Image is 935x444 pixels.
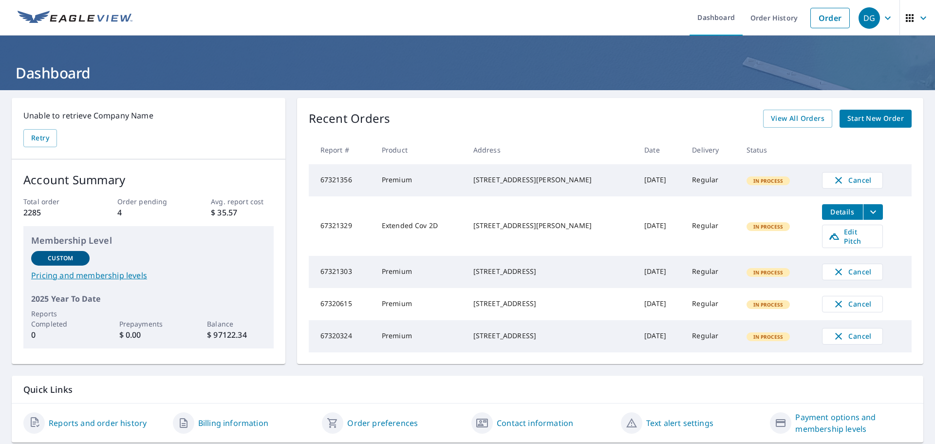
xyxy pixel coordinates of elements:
div: [STREET_ADDRESS][PERSON_NAME] [473,175,629,185]
button: Cancel [822,172,883,189]
p: Reports Completed [31,309,90,329]
span: Cancel [832,330,873,342]
p: Total order [23,196,86,207]
h1: Dashboard [12,63,923,83]
div: [STREET_ADDRESS] [473,331,629,341]
span: In Process [748,269,789,276]
td: [DATE] [636,164,684,196]
div: [STREET_ADDRESS] [473,267,629,276]
span: In Process [748,223,789,230]
th: Date [636,135,684,164]
button: detailsBtn-67321329 [822,204,863,220]
th: Report # [309,135,374,164]
button: Cancel [822,328,883,345]
span: Edit Pitch [828,227,877,246]
p: Recent Orders [309,110,391,128]
th: Status [739,135,814,164]
p: $ 0.00 [119,329,178,341]
p: Membership Level [31,234,266,247]
span: Details [828,207,857,216]
a: Payment options and membership levels [795,411,912,435]
a: Pricing and membership levels [31,270,266,281]
span: In Process [748,301,789,308]
p: Balance [207,319,265,329]
div: DG [859,7,880,29]
p: 2285 [23,207,86,218]
a: Order [810,8,850,28]
span: Cancel [832,266,873,278]
td: Premium [374,256,466,288]
a: Text alert settings [646,417,713,429]
span: Cancel [832,298,873,310]
th: Address [466,135,636,164]
p: Prepayments [119,319,178,329]
span: Cancel [832,174,873,186]
td: [DATE] [636,196,684,256]
span: View All Orders [771,113,824,125]
button: Retry [23,129,57,147]
td: 67321356 [309,164,374,196]
td: Extended Cov 2D [374,196,466,256]
td: Regular [684,320,738,352]
p: 0 [31,329,90,341]
span: Start New Order [847,113,904,125]
button: Cancel [822,264,883,280]
td: Premium [374,288,466,320]
a: View All Orders [763,110,832,128]
td: [DATE] [636,288,684,320]
p: Account Summary [23,171,274,189]
p: Unable to retrieve Company Name [23,110,274,121]
div: [STREET_ADDRESS][PERSON_NAME] [473,221,629,231]
p: Custom [48,254,73,263]
td: Premium [374,320,466,352]
td: 67321329 [309,196,374,256]
a: Edit Pitch [822,225,883,248]
p: 2025 Year To Date [31,293,266,305]
td: Premium [374,164,466,196]
td: Regular [684,196,738,256]
td: [DATE] [636,320,684,352]
td: 67321303 [309,256,374,288]
a: Start New Order [840,110,912,128]
td: 67320324 [309,320,374,352]
a: Reports and order history [49,417,147,429]
a: Billing information [198,417,268,429]
a: Contact information [497,417,573,429]
td: Regular [684,164,738,196]
td: [DATE] [636,256,684,288]
p: 4 [117,207,180,218]
button: filesDropdownBtn-67321329 [863,204,883,220]
th: Product [374,135,466,164]
button: Cancel [822,296,883,312]
span: In Process [748,333,789,340]
p: Quick Links [23,384,912,396]
th: Delivery [684,135,738,164]
span: Retry [31,132,49,144]
img: EV Logo [18,11,132,25]
p: $ 35.57 [211,207,273,218]
td: Regular [684,256,738,288]
div: [STREET_ADDRESS] [473,299,629,309]
td: Regular [684,288,738,320]
td: 67320615 [309,288,374,320]
p: $ 97122.34 [207,329,265,341]
a: Order preferences [347,417,418,429]
p: Order pending [117,196,180,207]
span: In Process [748,177,789,184]
p: Avg. report cost [211,196,273,207]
